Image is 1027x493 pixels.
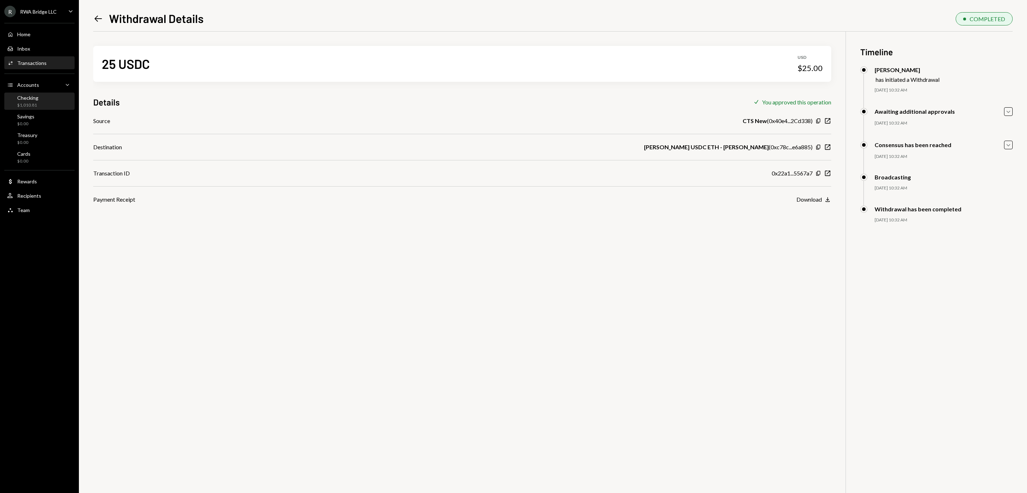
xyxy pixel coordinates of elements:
[93,96,120,108] h3: Details
[875,185,1013,191] div: [DATE] 10:32 AM
[4,56,75,69] a: Transactions
[4,189,75,202] a: Recipients
[875,217,1013,223] div: [DATE] 10:32 AM
[743,117,813,125] div: ( 0x40e4...2Cd338 )
[17,178,37,184] div: Rewards
[17,158,30,164] div: $0.00
[875,154,1013,160] div: [DATE] 10:32 AM
[4,93,75,110] a: Checking$1,010.81
[17,121,34,127] div: $0.00
[875,206,961,212] div: Withdrawal has been completed
[17,46,30,52] div: Inbox
[875,120,1013,126] div: [DATE] 10:32 AM
[875,87,1013,93] div: [DATE] 10:32 AM
[798,55,823,61] div: USD
[762,99,831,105] div: You approved this operation
[4,28,75,41] a: Home
[17,193,41,199] div: Recipients
[860,46,1013,58] h3: Timeline
[4,78,75,91] a: Accounts
[17,207,30,213] div: Team
[875,141,951,148] div: Consensus has been reached
[102,56,150,72] div: 25 USDC
[17,113,34,119] div: Savings
[93,195,135,204] div: Payment Receipt
[875,174,911,180] div: Broadcasting
[17,95,38,101] div: Checking
[17,140,37,146] div: $0.00
[644,143,813,151] div: ( 0xc78c...e6a885 )
[4,42,75,55] a: Inbox
[4,203,75,216] a: Team
[4,175,75,188] a: Rewards
[4,130,75,147] a: Treasury$0.00
[796,196,831,204] button: Download
[798,63,823,73] div: $25.00
[970,15,1005,22] div: COMPLETED
[875,108,955,115] div: Awaiting additional approvals
[644,143,769,151] b: [PERSON_NAME] USDC ETH - [PERSON_NAME]
[20,9,57,15] div: RWA Bridge LLC
[17,82,39,88] div: Accounts
[93,169,130,178] div: Transaction ID
[17,151,30,157] div: Cards
[796,196,822,203] div: Download
[17,102,38,108] div: $1,010.81
[17,31,30,37] div: Home
[93,117,110,125] div: Source
[4,149,75,166] a: Cards$0.00
[4,111,75,128] a: Savings$0.00
[772,169,813,178] div: 0x22a1...5567a7
[4,6,16,17] div: R
[109,11,204,25] h1: Withdrawal Details
[17,60,47,66] div: Transactions
[876,76,940,83] div: has initiated a Withdrawal
[875,66,940,73] div: [PERSON_NAME]
[93,143,122,151] div: Destination
[17,132,37,138] div: Treasury
[743,117,767,125] b: CTS New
